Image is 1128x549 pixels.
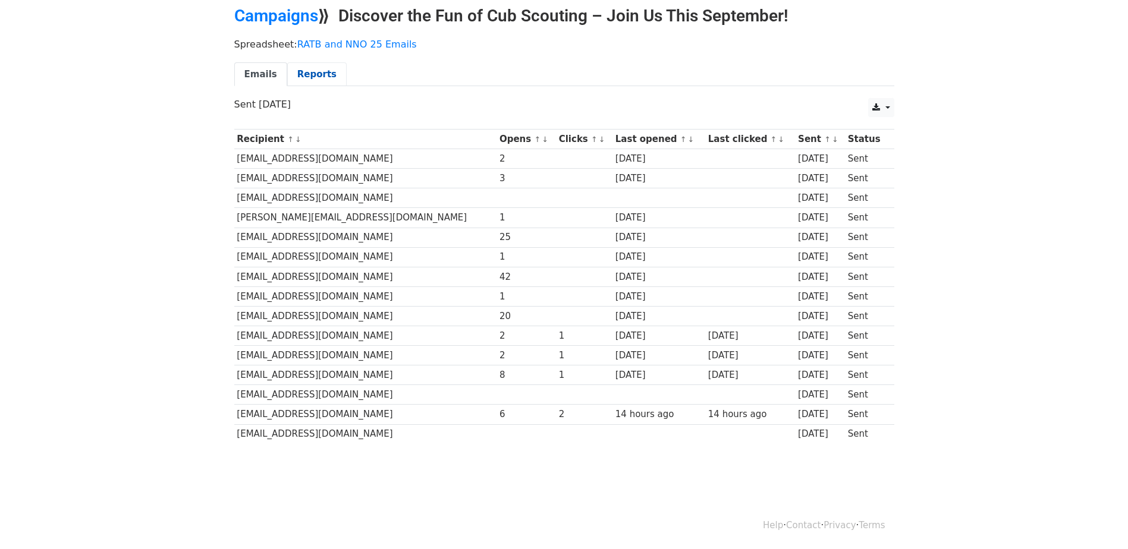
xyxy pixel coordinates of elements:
td: Sent [845,365,888,385]
a: ↑ [534,135,541,144]
td: [EMAIL_ADDRESS][DOMAIN_NAME] [234,385,497,405]
td: [EMAIL_ADDRESS][DOMAIN_NAME] [234,149,497,169]
div: [DATE] [615,368,702,382]
div: [DATE] [708,349,793,362]
th: Opens [497,130,556,149]
td: Sent [845,424,888,444]
div: [DATE] [798,427,842,441]
td: Sent [845,208,888,228]
td: [EMAIL_ADDRESS][DOMAIN_NAME] [234,424,497,444]
div: 25 [499,231,553,244]
div: [DATE] [615,250,702,264]
div: [DATE] [708,329,793,343]
div: 1 [499,211,553,225]
p: Spreadsheet: [234,38,894,51]
td: [EMAIL_ADDRESS][DOMAIN_NAME] [234,267,497,286]
a: ↓ [778,135,784,144]
a: RATB and NNO 25 Emails [297,39,417,50]
div: 6 [499,408,553,421]
div: [DATE] [615,290,702,304]
div: 14 hours ago [615,408,702,421]
th: Status [845,130,888,149]
td: Sent [845,286,888,306]
th: Last clicked [705,130,795,149]
div: 2 [559,408,609,421]
th: Sent [795,130,845,149]
div: [DATE] [615,270,702,284]
a: ↑ [824,135,831,144]
td: [EMAIL_ADDRESS][DOMAIN_NAME] [234,326,497,346]
a: ↓ [599,135,605,144]
td: Sent [845,169,888,188]
div: 1 [499,250,553,264]
div: [DATE] [798,231,842,244]
a: ↑ [771,135,777,144]
td: Sent [845,149,888,169]
div: [DATE] [708,368,793,382]
div: [DATE] [798,290,842,304]
td: Sent [845,228,888,247]
h2: ⟫ Discover the Fun of Cub Scouting – Join Us This September! [234,6,894,26]
iframe: Chat Widget [1069,492,1128,549]
div: [DATE] [798,388,842,402]
div: [DATE] [798,191,842,205]
td: [EMAIL_ADDRESS][DOMAIN_NAME] [234,188,497,208]
div: [DATE] [615,329,702,343]
a: Terms [859,520,885,531]
div: [DATE] [798,250,842,264]
a: ↓ [832,135,838,144]
div: 14 hours ago [708,408,793,421]
td: [EMAIL_ADDRESS][DOMAIN_NAME] [234,169,497,188]
div: 1 [499,290,553,304]
div: 42 [499,270,553,284]
div: 1 [559,349,609,362]
td: [EMAIL_ADDRESS][DOMAIN_NAME] [234,306,497,326]
td: Sent [845,346,888,365]
a: ↑ [287,135,294,144]
a: ↓ [688,135,695,144]
th: Clicks [556,130,612,149]
th: Recipient [234,130,497,149]
td: [EMAIL_ADDRESS][DOMAIN_NAME] [234,405,497,424]
div: [DATE] [798,310,842,323]
div: 2 [499,349,553,362]
td: [EMAIL_ADDRESS][DOMAIN_NAME] [234,247,497,267]
div: [DATE] [798,349,842,362]
p: Sent [DATE] [234,98,894,111]
a: Privacy [824,520,856,531]
div: 1 [559,329,609,343]
div: [DATE] [615,349,702,362]
td: Sent [845,326,888,346]
div: 1 [559,368,609,382]
td: Sent [845,385,888,405]
div: [DATE] [615,310,702,323]
a: Reports [287,62,347,87]
td: [EMAIL_ADDRESS][DOMAIN_NAME] [234,286,497,306]
td: [EMAIL_ADDRESS][DOMAIN_NAME] [234,365,497,385]
div: [DATE] [615,152,702,166]
a: ↓ [542,135,548,144]
div: [DATE] [798,270,842,284]
td: Sent [845,405,888,424]
th: Last opened [612,130,705,149]
div: [DATE] [798,368,842,382]
td: Sent [845,306,888,326]
div: [DATE] [798,408,842,421]
td: Sent [845,188,888,208]
div: [DATE] [798,329,842,343]
div: 3 [499,172,553,185]
div: 8 [499,368,553,382]
div: 20 [499,310,553,323]
div: 2 [499,152,553,166]
div: [DATE] [798,152,842,166]
div: [DATE] [615,211,702,225]
a: ↑ [591,135,598,144]
a: Campaigns [234,6,318,26]
a: Contact [786,520,821,531]
td: [PERSON_NAME][EMAIL_ADDRESS][DOMAIN_NAME] [234,208,497,228]
td: Sent [845,247,888,267]
a: Help [763,520,783,531]
div: [DATE] [798,211,842,225]
a: Emails [234,62,287,87]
